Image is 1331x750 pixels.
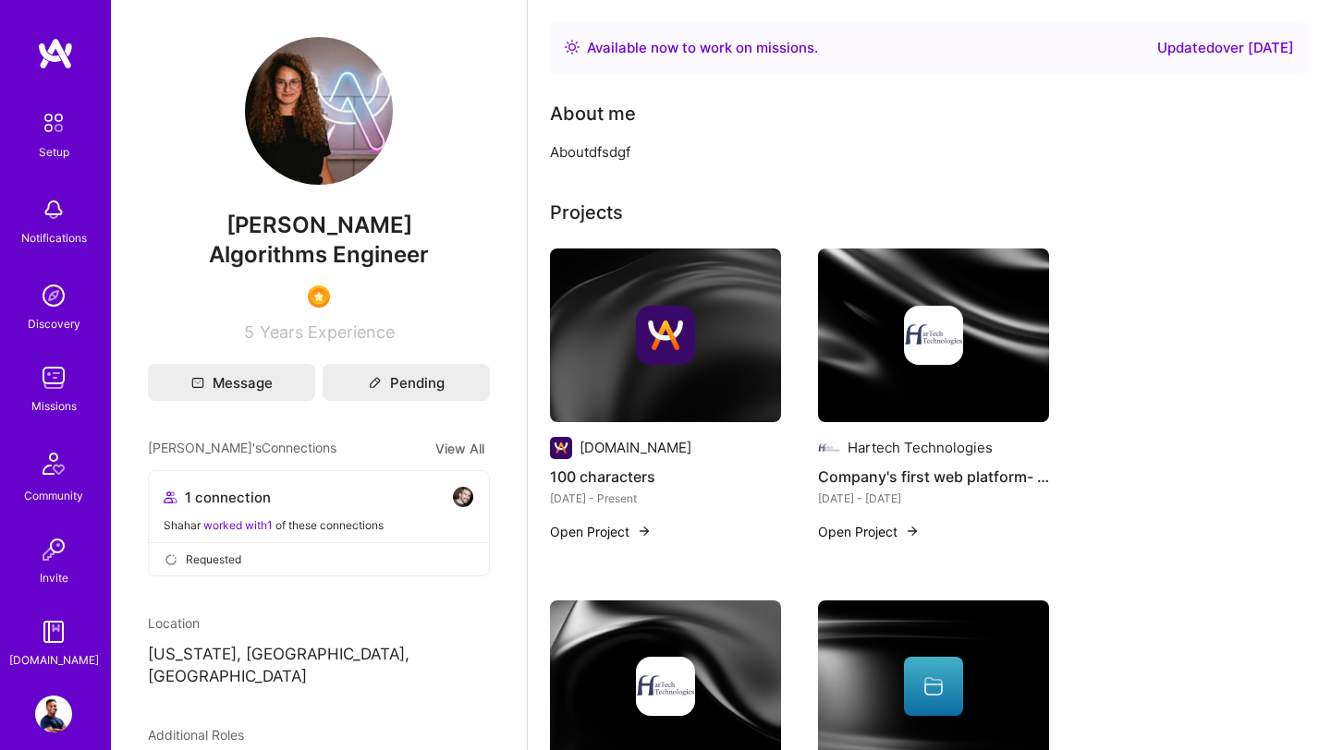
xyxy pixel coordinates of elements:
[31,696,77,732] a: User Avatar
[35,191,72,228] img: bell
[848,438,993,457] div: Hartech Technologies
[452,486,474,508] img: avatar
[148,613,490,633] div: Location
[550,437,572,459] img: Company logo
[550,465,781,489] h4: 100 characters
[21,228,87,248] div: Notifications
[35,696,72,732] img: User Avatar
[209,241,429,268] span: Algorithms Engineer
[550,199,623,226] div: Projects
[148,727,244,743] span: Additional Roles
[818,437,840,459] img: Company logo
[35,277,72,314] img: discovery
[164,515,474,535] div: Shahar of these connections
[323,364,490,401] button: Pending
[550,248,781,422] img: cover
[37,37,74,70] img: logo
[31,442,76,486] img: Community
[904,306,963,365] img: Company logo
[28,314,80,333] div: Discovery
[637,524,652,538] img: arrow-right
[186,550,241,569] span: Requested
[818,248,1049,422] img: cover
[565,40,580,54] img: Availability
[636,657,695,716] img: Company logo
[39,142,69,162] div: Setup
[35,613,72,650] img: guide book
[164,490,177,504] i: icon Collaborator
[148,438,336,459] span: [PERSON_NAME]'s Connections
[24,486,83,505] div: Community
[636,306,695,365] img: Company logo
[818,522,920,541] button: Open Project
[245,37,393,185] img: User Avatar
[1157,37,1294,59] div: Updated over [DATE]
[203,518,273,532] span: worked with 1
[369,376,382,389] i: icon Edit
[148,644,490,688] p: [US_STATE], [GEOGRAPHIC_DATA], [GEOGRAPHIC_DATA]
[580,438,691,457] div: [DOMAIN_NAME]
[244,322,254,342] span: 5
[164,552,178,567] i: icon PendingGray
[550,522,652,541] button: Open Project
[35,531,72,568] img: Invite
[818,465,1049,489] h4: Company's first web platform- Test
[818,489,1049,508] div: [DATE] - [DATE]
[40,568,68,587] div: Invite
[9,650,99,670] div: [DOMAIN_NAME]
[430,438,490,459] button: View All
[34,103,73,142] img: setup
[550,489,781,508] div: [DATE] - Present
[191,376,204,389] i: icon Mail
[308,285,330,308] img: SelectionTeam
[550,100,636,127] div: About me
[35,359,72,396] img: teamwork
[550,142,1289,162] div: Aboutdfsdgf
[587,37,818,59] div: Available now to work on missions .
[148,364,315,401] button: Message
[260,322,395,342] span: Years Experience
[185,488,271,507] span: 1 connection
[148,470,490,576] button: 1 connectionavatarShahar worked with1 of these connectionsRequested
[905,524,920,538] img: arrow-right
[31,396,77,416] div: Missions
[148,212,490,239] span: [PERSON_NAME]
